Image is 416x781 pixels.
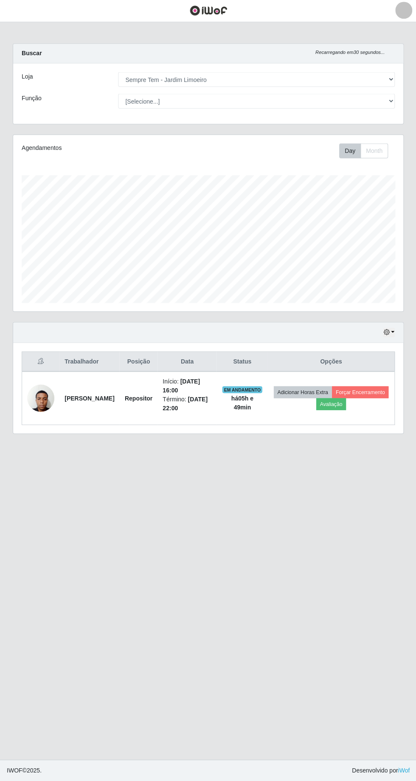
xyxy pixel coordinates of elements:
strong: Buscar [22,51,42,58]
li: Início: [163,378,211,395]
span: Desenvolvido por [351,766,409,775]
button: Avaliação [316,399,346,411]
strong: há 05 h e 49 min [231,395,253,411]
button: Forçar Encerramento [332,387,388,399]
i: Recarregando em 30 segundos... [315,51,384,56]
button: Day [339,144,360,159]
label: Loja [22,73,33,82]
div: Toolbar with button groups [339,144,394,159]
img: 1757365367921.jpeg [27,381,54,417]
strong: Repositor [124,395,152,402]
th: Trabalhador [59,352,119,372]
th: Opções [267,352,394,372]
th: Status [216,352,267,372]
time: [DATE] 16:00 [163,378,200,394]
div: Agendamentos [22,144,169,153]
span: © 2025 . [7,766,42,775]
button: Month [360,144,388,159]
button: Adicionar Horas Extra [273,387,332,399]
span: IWOF [7,767,22,774]
strong: [PERSON_NAME] [65,395,114,402]
li: Término: [163,395,211,413]
div: First group [339,144,388,159]
a: iWof [397,767,409,774]
img: CoreUI Logo [189,6,227,17]
th: Posição [119,352,157,372]
label: Função [22,95,42,104]
span: EM ANDAMENTO [222,387,262,394]
th: Data [157,352,216,372]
